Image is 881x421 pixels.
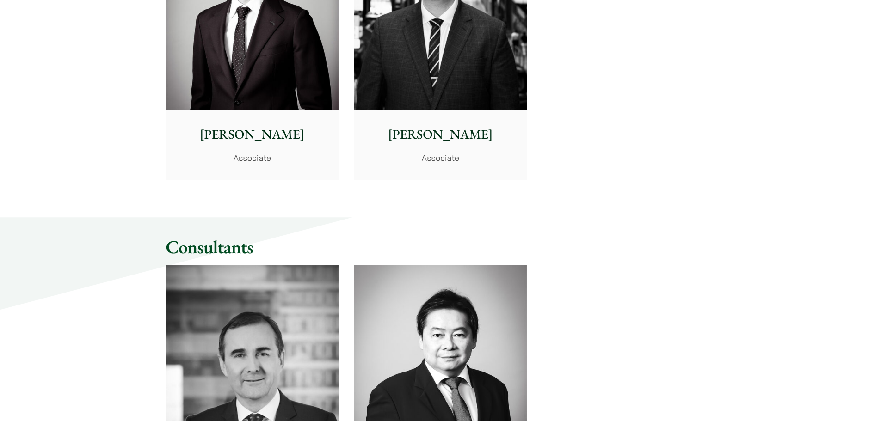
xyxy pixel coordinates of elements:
p: Associate [173,152,331,164]
p: [PERSON_NAME] [173,125,331,144]
p: [PERSON_NAME] [362,125,519,144]
p: Associate [362,152,519,164]
h2: Consultants [166,236,715,258]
